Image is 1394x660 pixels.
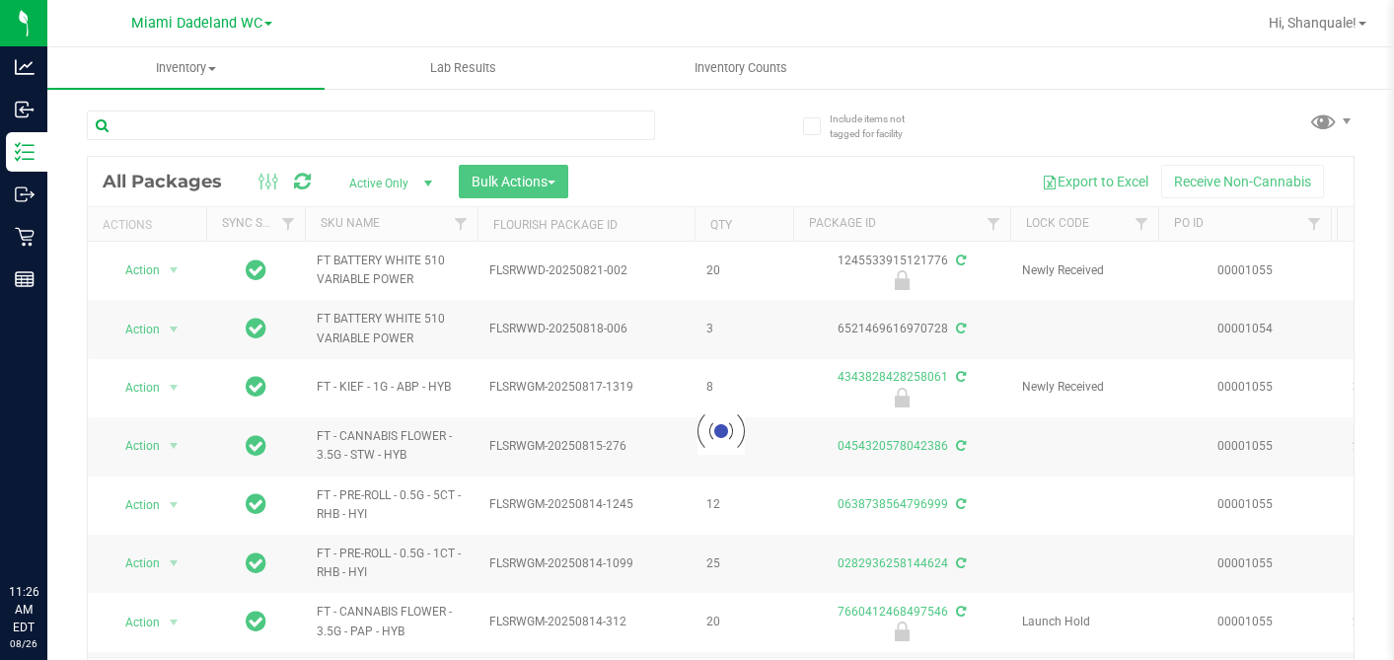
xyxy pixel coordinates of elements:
[15,142,35,162] inline-svg: Inventory
[15,269,35,289] inline-svg: Reports
[1269,15,1357,31] span: Hi, Shanquale!
[87,110,655,140] input: Search Package ID, Item Name, SKU, Lot or Part Number...
[830,111,928,141] span: Include items not tagged for facility
[15,227,35,247] inline-svg: Retail
[9,583,38,636] p: 11:26 AM EDT
[15,57,35,77] inline-svg: Analytics
[20,502,79,561] iframe: Resource center
[668,59,814,77] span: Inventory Counts
[602,47,879,89] a: Inventory Counts
[9,636,38,651] p: 08/26
[47,59,325,77] span: Inventory
[15,100,35,119] inline-svg: Inbound
[404,59,523,77] span: Lab Results
[325,47,602,89] a: Lab Results
[47,47,325,89] a: Inventory
[15,184,35,204] inline-svg: Outbound
[131,15,262,32] span: Miami Dadeland WC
